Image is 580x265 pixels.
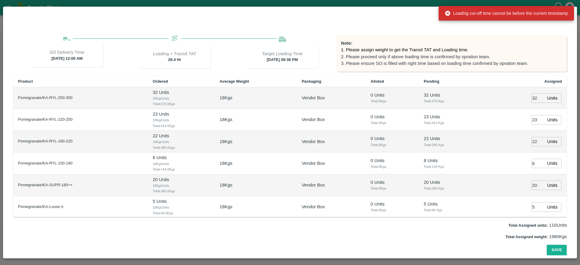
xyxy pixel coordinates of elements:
[171,35,179,43] img: Transit
[547,182,558,189] p: Units
[153,210,210,216] span: Total: 90.0 Kgs
[371,92,414,98] p: 0 Units
[153,139,210,145] span: 18 Kg/Units
[262,50,303,57] p: Target Loading Time
[153,132,210,139] p: 22 Units
[341,53,562,60] p: 2. Please proceed only if above loading time is confirmed by opration team.
[153,167,210,172] span: Total: 144.0 Kgs
[424,157,477,164] p: 8 Units
[505,233,567,240] p: 1980 Kgs
[302,182,325,188] p: Vendor Box
[424,120,477,126] span: Total: 414 Kgs
[424,135,477,142] p: 22 Units
[220,79,249,84] b: Average Weight
[424,113,477,120] p: 23 Units
[531,202,545,212] input: 0
[220,116,232,123] p: 18 Kgs
[302,138,325,145] p: Vendor Box
[371,201,414,207] p: 0 Units
[220,94,232,101] p: 18 Kgs
[505,235,548,239] label: Total Assigned weight:
[424,179,477,186] p: 20 Units
[302,160,325,167] p: Vendor Box
[424,142,477,148] span: Total: 396 Kgs
[302,94,325,101] p: Vendor Box
[424,207,477,213] span: Total: 90 Kgs
[371,135,414,142] p: 0 Units
[531,180,545,190] input: 0
[13,87,148,109] td: Pomegranate/KA-RYL-250-300
[13,131,148,152] td: Pomegranate/KA-RYL-180-220
[153,111,210,117] p: 23 Units
[220,182,232,188] p: 18 Kgs
[220,160,232,167] p: 18 Kgs
[371,186,414,191] span: Total: 0 Kgs
[424,79,439,84] b: Pending
[341,46,562,53] p: 1. Please assign weight to get the Transit TAT and Loading time.
[246,44,318,69] div: [DATE] 09:36 PM
[139,44,211,69] div: 26.4 Hr
[13,174,148,196] td: Pomegranate/KA-SUPR-180++
[445,8,569,19] div: Loading cut-off time cannot be before the current timestamp.
[63,37,71,41] img: Delivery
[531,115,545,124] input: 0
[424,98,477,104] span: Total: 576 Kgs
[371,207,414,213] span: Total: 0 Kgs
[153,50,196,57] p: Loading + Transit TAT
[544,79,562,84] b: Assigned
[279,35,286,42] img: Loading
[547,160,558,167] p: Units
[371,157,414,164] p: 0 Units
[424,186,477,191] span: Total: 360 Kgs
[531,159,545,168] input: 0
[153,188,210,194] span: Total: 360.0 Kgs
[153,161,210,167] span: 18 Kg/Units
[547,117,558,123] p: Units
[371,98,414,104] span: Total: 0 Kgs
[371,113,414,120] p: 0 Units
[371,79,384,84] b: Alloted
[153,183,210,188] span: 18 Kg/Units
[302,203,325,210] p: Vendor Box
[371,179,414,186] p: 0 Units
[220,203,232,210] p: 18 Kgs
[547,138,558,145] p: Units
[547,95,558,101] p: Units
[31,43,103,67] div: [DATE] 12:00 AM
[18,79,33,84] b: Product
[153,89,210,96] p: 32 Units
[153,205,210,210] span: 18 Kg/Units
[50,49,84,56] p: SO Delivery Time
[341,60,562,67] p: 3. Please ensure SO is filled with right time based on loading time confirmed by opration team.
[13,109,148,131] td: Pomegranate/KA-RYL-220-250
[153,145,210,150] span: Total: 396.0 Kgs
[424,92,477,98] p: 32 Units
[153,176,210,183] p: 20 Units
[153,123,210,129] span: Total: 414.0 Kgs
[13,152,148,174] td: Pomegranate/KA-RYL-150-180
[547,204,558,210] p: Units
[547,245,567,255] button: Save
[220,138,232,145] p: 18 Kgs
[424,164,477,169] span: Total: 144 Kgs
[153,117,210,123] span: 18 Kg/Units
[531,93,545,103] input: 0
[531,137,545,146] input: 0
[153,96,210,101] span: 18 Kg/Units
[153,154,210,161] p: 8 Units
[508,222,567,228] p: 110 Units
[508,223,548,228] label: Total Assigned units:
[153,79,168,84] b: Ordered
[341,41,353,46] b: Note:
[153,198,210,205] p: 5 Units
[371,164,414,169] span: Total: 0 Kgs
[371,142,414,148] span: Total: 0 Kgs
[13,196,148,218] td: Pomegranate/KA-Loose A
[302,79,321,84] b: Packaging
[302,116,325,123] p: Vendor Box
[424,201,477,207] p: 5 Units
[371,120,414,126] span: Total: 0 Kgs
[153,101,210,107] span: Total: 576.0 Kgs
